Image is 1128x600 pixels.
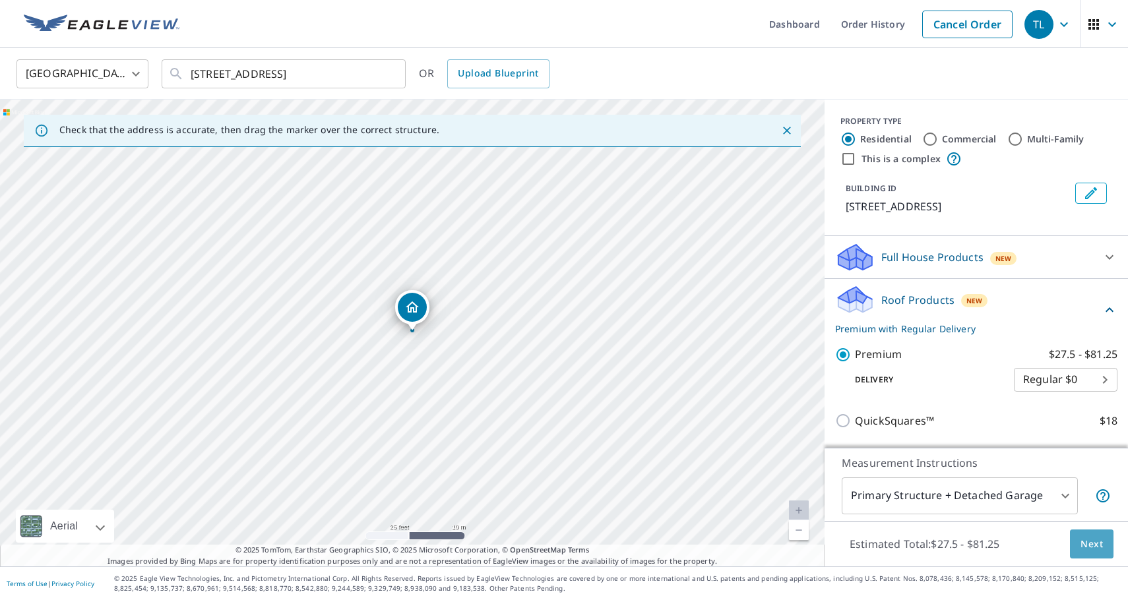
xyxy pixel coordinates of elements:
div: Aerial [16,510,114,543]
div: Roof ProductsNewPremium with Regular Delivery [835,284,1117,336]
input: Search by address or latitude-longitude [191,55,379,92]
button: Next [1070,529,1113,559]
p: $18 [1100,413,1117,429]
label: Residential [860,133,912,146]
p: BUILDING ID [846,183,896,194]
p: Premium with Regular Delivery [835,322,1102,336]
div: TL [1024,10,1053,39]
span: Your report will include the primary structure and a detached garage if one exists. [1095,488,1111,504]
div: Full House ProductsNew [835,241,1117,273]
a: OpenStreetMap [510,545,565,555]
span: © 2025 TomTom, Earthstar Geographics SIO, © 2025 Microsoft Corporation, © [235,545,590,556]
p: $27.5 - $81.25 [1049,346,1117,363]
a: Current Level 20, Zoom Out [789,520,809,540]
a: Privacy Policy [51,579,94,588]
a: Cancel Order [922,11,1013,38]
label: This is a complex [862,152,941,165]
button: Close [778,122,796,139]
p: Premium [855,346,902,363]
p: Roof Products [881,292,955,308]
a: Upload Blueprint [447,59,549,88]
span: New [966,295,983,306]
label: Commercial [942,133,997,146]
a: Terms [568,545,590,555]
p: Delivery [835,374,1014,386]
p: Estimated Total: $27.5 - $81.25 [839,529,1011,558]
p: Measurement Instructions [842,455,1111,471]
div: Dropped pin, building 1, Residential property, 131 Montrose Rd Berkeley, CA 94707 [395,290,429,331]
div: Primary Structure + Detached Garage [842,477,1078,514]
span: Next [1081,536,1103,553]
div: PROPERTY TYPE [840,115,1112,127]
p: Full House Products [881,249,984,265]
a: Terms of Use [7,579,47,588]
img: EV Logo [24,15,179,34]
p: QuickSquares™ [855,413,934,429]
div: OR [419,59,549,88]
span: Upload Blueprint [458,65,538,82]
label: Multi-Family [1027,133,1084,146]
div: Aerial [46,510,82,543]
p: [STREET_ADDRESS] [846,198,1070,214]
p: Check that the address is accurate, then drag the marker over the correct structure. [59,124,439,136]
button: Edit building 1 [1075,183,1107,204]
span: New [995,253,1012,264]
div: Regular $0 [1014,361,1117,398]
div: [GEOGRAPHIC_DATA] [16,55,148,92]
a: Current Level 20, Zoom In Disabled [789,500,809,520]
p: © 2025 Eagle View Technologies, Inc. and Pictometry International Corp. All Rights Reserved. Repo... [114,574,1121,593]
p: | [7,580,94,587]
